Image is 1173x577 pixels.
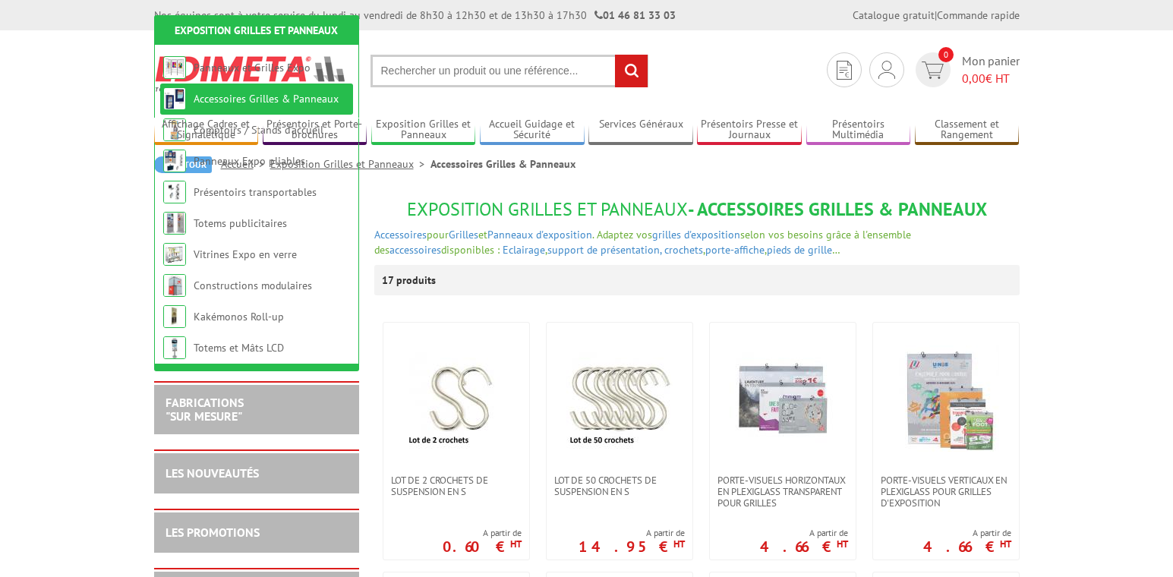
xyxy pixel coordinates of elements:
[853,8,1020,23] div: |
[487,228,592,241] a: Panneaux d'exposition
[873,475,1019,509] a: Porte-visuels verticaux en plexiglass pour grilles d'exposition
[912,52,1020,87] a: devis rapide 0 Mon panier 0,00€ HT
[579,527,685,539] span: A partir de
[478,228,487,241] span: et
[660,243,703,257] a: , crochets
[923,527,1011,539] span: A partir de
[853,8,935,22] a: Catalogue gratuit
[163,150,186,172] img: Panneaux Expo pliables
[194,248,297,261] a: Vitrines Expo en verre
[915,118,1020,143] a: Classement et Rangement
[374,228,911,257] font: , , , …
[374,228,911,257] span: selon vos besoins grâce à l'ensemble des
[154,118,259,143] a: Affichage Cadres et Signalétique
[717,475,848,509] span: Porte-visuels horizontaux en plexiglass transparent pour grilles
[837,538,848,550] sup: HT
[767,243,832,257] a: pieds de grille
[547,475,692,497] a: Lot de 50 crochets de suspension en S
[163,274,186,297] img: Constructions modulaires
[163,336,186,359] img: Totems et Mâts LCD
[938,47,954,62] span: 0
[710,475,856,509] a: Porte-visuels horizontaux en plexiglass transparent pour grilles
[922,61,944,79] img: devis rapide
[383,475,529,497] a: Lot de 2 crochets de suspension en S
[923,542,1011,551] p: 4.66 €
[441,243,500,257] span: disponibles :
[962,71,985,86] span: 0,00
[163,305,186,328] img: Kakémonos Roll-up
[194,154,305,168] a: Panneaux Expo pliables
[806,118,911,143] a: Présentoirs Multimédia
[705,243,765,257] a: porte-affiche
[579,542,685,551] p: 14.95 €
[443,542,522,551] p: 0.60 €
[837,61,852,80] img: devis rapide
[194,279,312,292] a: Constructions modulaires
[391,475,522,497] span: Lot de 2 crochets de suspension en S
[881,475,1011,509] span: Porte-visuels verticaux en plexiglass pour grilles d'exposition
[510,538,522,550] sup: HT
[194,310,284,323] a: Kakémonos Roll-up
[194,341,284,355] a: Totems et Mâts LCD
[443,527,522,539] span: A partir de
[407,197,688,221] span: Exposition Grilles et Panneaux
[163,181,186,203] img: Présentoirs transportables
[263,118,367,143] a: Présentoirs et Porte-brochures
[194,185,317,199] a: Présentoirs transportables
[937,8,1020,22] a: Commande rapide
[588,118,693,143] a: Services Généraux
[166,395,244,424] a: FABRICATIONS"Sur Mesure"
[673,538,685,550] sup: HT
[730,345,836,452] img: Porte-visuels horizontaux en plexiglass transparent pour grilles
[430,156,575,172] li: Accessoires Grilles & Panneaux
[760,542,848,551] p: 4.66 €
[893,345,999,452] img: Porte-visuels verticaux en plexiglass pour grilles d'exposition
[163,243,186,266] img: Vitrines Expo en verre
[374,200,1020,219] h1: - Accessoires Grilles & Panneaux
[403,345,509,452] img: Lot de 2 crochets de suspension en S
[175,24,338,37] a: Exposition Grilles et Panneaux
[163,87,186,110] img: Accessoires Grilles & Panneaux
[760,527,848,539] span: A partir de
[374,228,427,241] a: Accessoires
[449,228,478,241] a: Grilles
[371,55,648,87] input: Rechercher un produit ou une référence...
[382,265,439,295] p: 17 produits
[163,212,186,235] img: Totems publicitaires
[566,345,673,452] img: Lot de 50 crochets de suspension en S
[194,123,323,137] a: Comptoirs / Stands d'accueil
[194,61,311,74] a: Panneaux et Grilles Expo
[878,61,895,79] img: devis rapide
[154,8,676,23] div: Nos équipes sont à votre service du lundi au vendredi de 8h30 à 12h30 et de 13h30 à 17h30
[427,228,449,241] span: pour
[194,92,339,106] a: Accessoires Grilles & Panneaux
[163,56,186,79] img: Panneaux et Grilles Expo
[652,228,740,241] a: grilles d'exposition
[270,157,430,171] a: Exposition Grilles et Panneaux
[480,118,585,143] a: Accueil Guidage et Sécurité
[503,243,545,257] a: Eclairage
[962,52,1020,87] span: Mon panier
[371,118,476,143] a: Exposition Grilles et Panneaux
[1000,538,1011,550] sup: HT
[554,475,685,497] span: Lot de 50 crochets de suspension en S
[547,243,660,257] a: support de présentation
[194,216,287,230] a: Totems publicitaires
[615,55,648,87] input: rechercher
[697,118,802,143] a: Présentoirs Presse et Journaux
[594,8,676,22] strong: 01 46 81 33 03
[592,228,652,241] span: . Adaptez vos
[962,70,1020,87] span: € HT
[389,243,441,257] a: accessoires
